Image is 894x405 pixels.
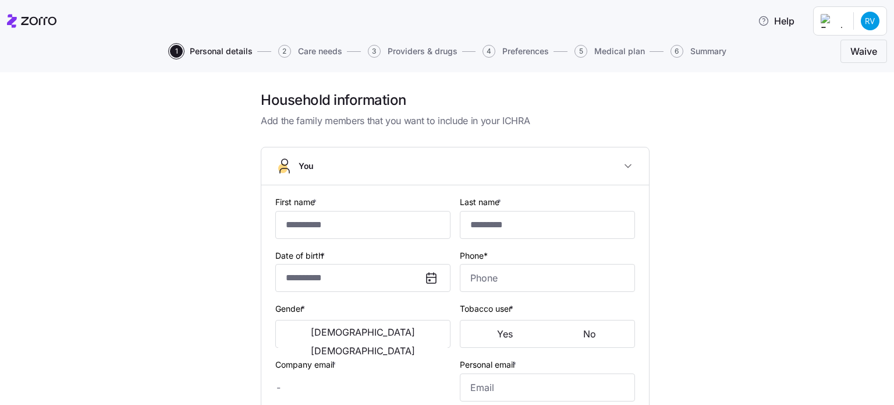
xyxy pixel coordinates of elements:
button: 5Medical plan [574,45,645,58]
label: Tobacco user [460,302,516,315]
label: Gender [275,302,307,315]
img: Employer logo [821,14,844,28]
span: Yes [497,329,513,339]
button: 3Providers & drugs [368,45,457,58]
span: Personal details [190,47,253,55]
button: 6Summary [670,45,726,58]
button: 4Preferences [483,45,549,58]
img: f83044669e01dac7a193440359ef9d46 [861,12,879,30]
button: 2Care needs [278,45,342,58]
span: Care needs [298,47,342,55]
span: Add the family members that you want to include in your ICHRA [261,114,650,128]
a: 1Personal details [168,45,253,58]
button: You [261,147,649,185]
span: 4 [483,45,495,58]
button: 1Personal details [170,45,253,58]
span: 5 [574,45,587,58]
span: 3 [368,45,381,58]
span: Summary [690,47,726,55]
button: Help [748,9,804,33]
span: Preferences [502,47,549,55]
label: Company email [275,358,338,371]
span: Medical plan [594,47,645,55]
span: Waive [850,44,877,58]
span: No [583,329,596,339]
input: Phone [460,264,635,292]
label: Last name [460,196,503,209]
label: Date of birth [275,249,327,262]
span: 1 [170,45,183,58]
button: Waive [840,40,887,63]
span: Providers & drugs [388,47,457,55]
span: You [299,160,314,172]
span: 6 [670,45,683,58]
span: [DEMOGRAPHIC_DATA] [311,327,415,337]
input: Email [460,374,635,402]
span: Help [758,14,794,28]
span: [DEMOGRAPHIC_DATA] [311,346,415,355]
label: Personal email [460,358,519,371]
label: First name [275,196,319,209]
h1: Household information [261,91,650,109]
span: 2 [278,45,291,58]
label: Phone* [460,249,488,262]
